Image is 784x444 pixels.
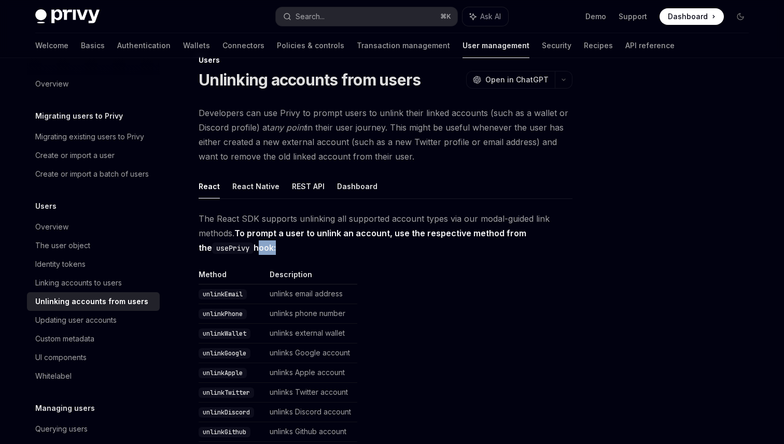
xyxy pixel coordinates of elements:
[265,363,357,383] td: unlinks Apple account
[27,330,160,348] a: Custom metadata
[199,269,265,284] th: Method
[265,403,357,422] td: unlinks Discord account
[27,75,160,93] a: Overview
[199,388,254,398] code: unlinkTwitter
[27,367,160,385] a: Whitelabel
[276,7,457,26] button: Search...⌘K
[270,122,306,133] em: any point
[296,10,325,23] div: Search...
[35,258,86,270] div: Identity tokens
[199,174,220,198] button: React
[183,33,210,58] a: Wallets
[199,106,572,164] span: Developers can use Privy to prompt users to unlink their linked accounts (such as a wallet or Dis...
[35,402,95,414] h5: Managing users
[212,242,254,254] code: usePrivy
[222,33,264,58] a: Connectors
[27,274,160,292] a: Linking accounts to users
[584,33,613,58] a: Recipes
[199,427,250,437] code: unlinkGithub
[27,348,160,367] a: UI components
[199,55,572,65] div: Users
[199,70,421,89] h1: Unlinking accounts from users
[35,149,115,162] div: Create or import a user
[265,343,357,363] td: unlinks Google account
[199,328,250,339] code: unlinkWallet
[199,309,247,319] code: unlinkPhone
[27,311,160,330] a: Updating user accounts
[463,33,529,58] a: User management
[337,174,377,198] button: Dashboard
[199,407,254,418] code: unlinkDiscord
[27,127,160,146] a: Migrating existing users to Privy
[265,422,357,442] td: unlinks Github account
[199,368,247,378] code: unlinkApple
[117,33,171,58] a: Authentication
[265,324,357,343] td: unlinks external wallet
[35,168,149,180] div: Create or import a batch of users
[35,314,117,326] div: Updating user accounts
[277,33,344,58] a: Policies & controls
[35,78,68,90] div: Overview
[480,11,501,22] span: Ask AI
[265,304,357,324] td: unlinks phone number
[27,165,160,183] a: Create or import a batch of users
[199,228,526,253] strong: To prompt a user to unlink an account, use the respective method from the hook:
[35,370,72,382] div: Whitelabel
[27,146,160,165] a: Create or import a user
[199,348,250,359] code: unlinkGoogle
[732,8,749,25] button: Toggle dark mode
[35,33,68,58] a: Welcome
[199,211,572,255] span: The React SDK supports unlinking all supported account types via our modal-guided link methods.
[35,351,87,364] div: UI components
[35,333,94,345] div: Custom metadata
[35,9,100,24] img: dark logo
[35,131,144,143] div: Migrating existing users to Privy
[232,174,279,198] button: React Native
[27,218,160,236] a: Overview
[466,71,555,89] button: Open in ChatGPT
[357,33,450,58] a: Transaction management
[265,269,357,284] th: Description
[35,423,88,435] div: Querying users
[485,75,549,85] span: Open in ChatGPT
[660,8,724,25] a: Dashboard
[440,12,451,21] span: ⌘ K
[585,11,606,22] a: Demo
[35,110,123,122] h5: Migrating users to Privy
[35,239,90,252] div: The user object
[35,200,57,212] h5: Users
[27,236,160,255] a: The user object
[542,33,571,58] a: Security
[265,383,357,403] td: unlinks Twitter account
[625,33,675,58] a: API reference
[27,255,160,274] a: Identity tokens
[463,7,508,26] button: Ask AI
[619,11,647,22] a: Support
[292,174,325,198] button: REST API
[35,221,68,233] div: Overview
[668,11,708,22] span: Dashboard
[35,295,148,308] div: Unlinking accounts from users
[27,420,160,438] a: Querying users
[199,289,247,299] code: unlinkEmail
[265,284,357,304] td: unlinks email address
[81,33,105,58] a: Basics
[35,277,122,289] div: Linking accounts to users
[27,292,160,311] a: Unlinking accounts from users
